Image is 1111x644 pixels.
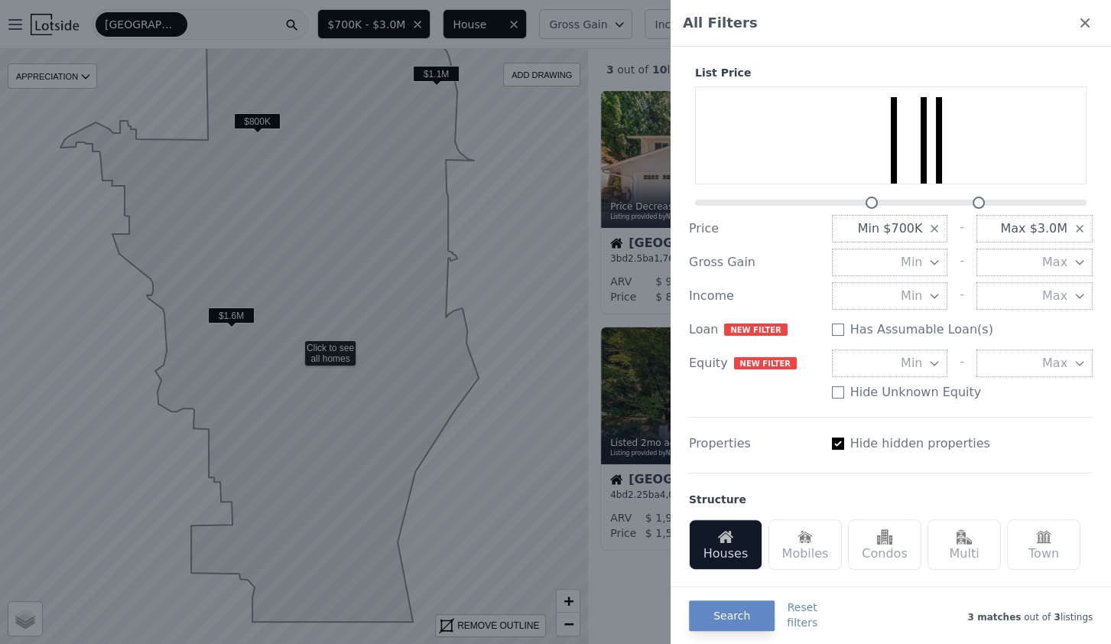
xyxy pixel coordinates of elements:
[1007,519,1080,570] div: Town
[960,350,964,377] div: -
[957,529,972,545] img: Multi
[1042,287,1067,305] span: Max
[689,320,820,339] div: Loan
[850,383,982,402] label: Hide Unknown Equity
[967,612,1021,623] span: 3 matches
[689,253,820,272] div: Gross Gain
[960,249,964,276] div: -
[848,519,921,570] div: Condos
[798,529,813,545] img: Mobiles
[689,65,1093,80] div: List Price
[901,253,922,272] span: Min
[768,519,842,570] div: Mobiles
[976,215,1093,242] button: Max $3.0M
[683,12,758,34] span: All Filters
[976,249,1093,276] button: Max
[960,215,964,242] div: -
[832,215,948,242] button: Min $700K
[1051,612,1061,623] span: 3
[689,434,820,453] div: Properties
[724,324,787,336] span: NEW FILTER
[689,492,746,507] div: Structure
[817,608,1093,623] div: out of listings
[689,354,820,372] div: Equity
[832,282,948,310] button: Min
[850,320,993,339] label: Has Assumable Loan(s)
[1042,354,1067,372] span: Max
[1036,529,1051,545] img: Town
[689,600,775,631] button: Search
[832,249,948,276] button: Min
[718,529,733,545] img: Houses
[734,357,797,369] span: NEW FILTER
[960,282,964,310] div: -
[877,529,892,545] img: Condos
[832,350,948,377] button: Min
[976,282,1093,310] button: Max
[927,519,1001,570] div: Multi
[689,220,820,238] div: Price
[689,519,762,570] div: Houses
[901,287,922,305] span: Min
[858,220,923,238] span: Min $700K
[901,354,922,372] span: Min
[1042,253,1067,272] span: Max
[850,434,990,453] label: Hide hidden properties
[787,600,817,630] button: Resetfilters
[689,287,820,305] div: Income
[976,350,1093,377] button: Max
[1000,220,1067,238] span: Max $3.0M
